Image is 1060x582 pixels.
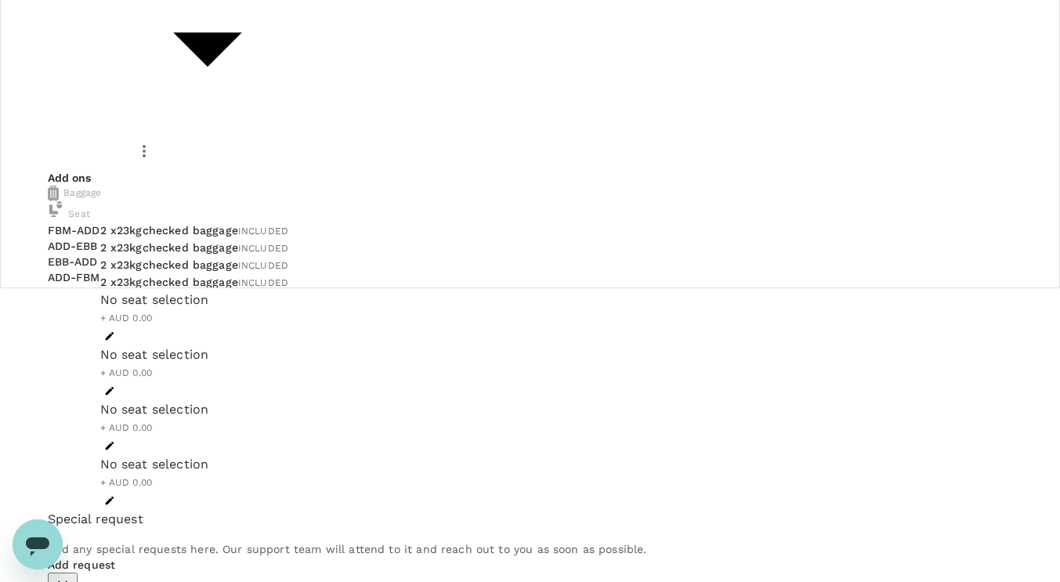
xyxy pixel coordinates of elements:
p: EBB - ADD [48,254,100,269]
p: Add ons [48,170,1013,186]
div: No seat selection [100,345,905,364]
span: 2 x 23kg checked baggage [100,276,238,288]
div: No seat selection [100,455,905,474]
span: INCLUDED [238,226,288,237]
div: No seat selection [100,400,905,419]
span: 2 x 23kg checked baggage [100,224,238,237]
span: + AUD 0.00 [100,313,153,324]
div: Seat [48,201,90,222]
span: INCLUDED [238,260,288,271]
iframe: Button to launch messaging window [13,519,63,569]
div: No seat selection [100,291,905,309]
p: Add any special requests here. Our support team will attend to it and reach out to you as soon as... [48,541,1013,557]
span: + AUD 0.00 [100,422,153,433]
span: 2 x 23kg checked baggage [100,258,238,271]
span: INCLUDED [238,277,288,288]
p: FBM - ADD [48,222,100,238]
img: baggage-icon [48,201,63,217]
p: Add request [48,557,1013,573]
p: Special request [48,510,1013,529]
span: 2 x 23kg checked baggage [100,241,238,254]
span: + AUD 0.00 [100,477,153,488]
span: INCLUDED [238,243,288,254]
div: Baggage [48,186,1013,201]
img: baggage-icon [48,186,59,201]
span: + AUD 0.00 [100,367,153,378]
p: ADD - FBM [48,269,100,285]
p: ADD - EBB [48,238,100,254]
